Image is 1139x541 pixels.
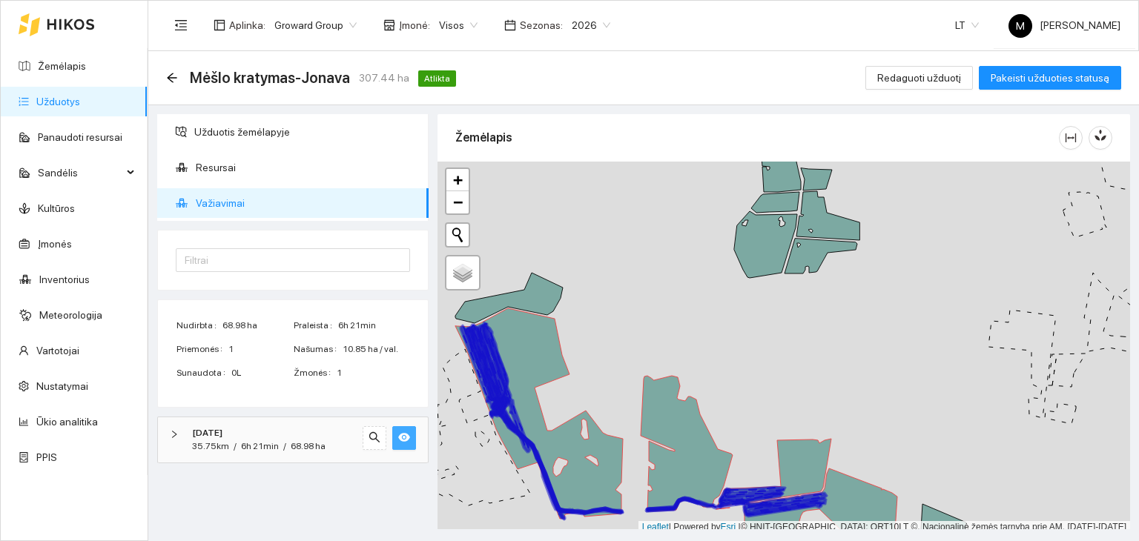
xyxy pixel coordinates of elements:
span: 2026 [572,14,610,36]
span: Resursai [196,153,417,182]
div: | Powered by © HNIT-[GEOGRAPHIC_DATA]; ORT10LT ©, Nacionalinė žemės tarnyba prie AM, [DATE]-[DATE] [638,521,1130,534]
span: Praleista [294,319,338,333]
div: Žemėlapis [455,116,1059,159]
span: Našumas [294,342,343,356]
a: Kultūros [38,202,75,214]
span: 0L [231,366,292,380]
span: Visos [439,14,478,36]
a: Įmonės [38,238,72,250]
span: [PERSON_NAME] [1008,19,1120,31]
button: menu-fold [166,10,196,40]
span: Sunaudota [176,366,231,380]
div: Atgal [166,72,178,84]
a: PPIS [36,451,57,463]
span: menu-fold [174,19,188,32]
a: Inventorius [39,273,90,285]
span: Aplinka : [229,17,265,33]
span: Atlikta [418,70,456,87]
a: Esri [721,522,736,532]
span: arrow-left [166,72,178,84]
span: Priemonės [176,342,228,356]
button: column-width [1059,126,1083,150]
span: column-width [1060,132,1082,144]
span: 1 [337,366,409,380]
span: Redaguoti užduotį [877,70,961,86]
span: Pakeisti užduoties statusą [991,70,1109,86]
span: search [369,431,380,445]
button: Initiate a new search [446,224,469,246]
span: eye [398,431,410,445]
span: Žmonės [294,366,337,380]
span: 10.85 ha / val. [343,342,409,356]
span: Įmonė : [399,17,430,33]
a: Meteorologija [39,309,102,321]
a: Zoom in [446,169,469,191]
span: Užduotis žemėlapyje [194,117,417,147]
a: Ūkio analitika [36,416,98,428]
a: Vartotojai [36,345,79,356]
span: 68.98 ha [222,319,292,333]
button: search [363,426,386,450]
a: Leaflet [642,522,669,532]
a: Panaudoti resursai [38,131,122,143]
span: 35.75km [192,441,229,451]
button: eye [392,426,416,450]
div: [DATE]35.75km/6h 21min/68.98 hasearcheye [158,417,428,463]
span: Važiavimai [196,188,417,218]
span: / [283,441,286,451]
span: 6h 21min [338,319,409,333]
button: Pakeisti užduoties statusą [979,66,1121,90]
span: | [739,522,741,532]
span: / [234,441,237,451]
span: Sezonas : [520,17,563,33]
span: LT [955,14,979,36]
button: Redaguoti užduotį [865,66,973,90]
span: Nudirbta [176,319,222,333]
span: layout [214,19,225,31]
a: Layers [446,256,479,289]
span: 6h 21min [241,441,279,451]
a: Zoom out [446,191,469,213]
a: Nustatymai [36,380,88,392]
strong: [DATE] [192,428,222,438]
span: 307.44 ha [359,70,409,86]
span: 1 [228,342,292,356]
span: Mėšlo kratymas-Jonava [190,66,350,90]
a: Redaguoti užduotį [865,72,973,84]
span: shop [383,19,395,31]
span: Groward Group [274,14,357,36]
span: 68.98 ha [291,441,326,451]
a: Žemėlapis [38,60,86,72]
span: − [453,193,463,211]
span: M [1016,14,1025,38]
span: Sandėlis [38,158,122,187]
span: right [170,430,179,439]
span: + [453,170,463,189]
span: calendar [504,19,516,31]
a: Užduotys [36,96,80,107]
